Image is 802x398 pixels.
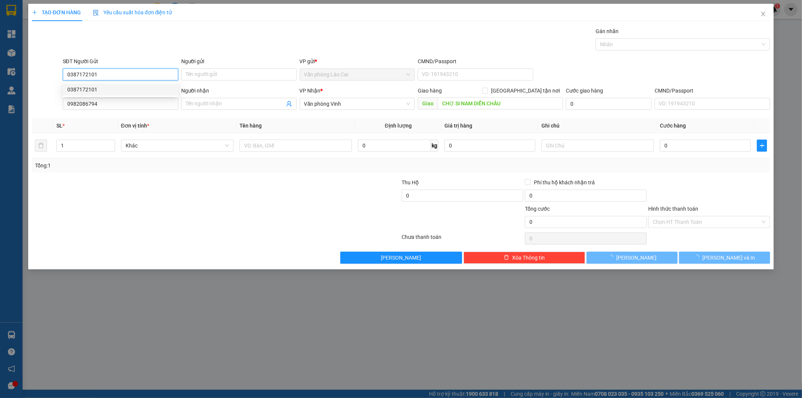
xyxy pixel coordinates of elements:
span: Giao [418,97,438,109]
span: [PERSON_NAME] [616,254,656,262]
button: [PERSON_NAME] và In [679,252,770,264]
input: Dọc đường [438,97,563,109]
span: SL [56,123,62,129]
span: VP Nhận [300,88,321,94]
span: plus [757,143,767,149]
span: [PERSON_NAME] và In [702,254,755,262]
button: Close [753,4,774,25]
span: Văn phòng Vinh [304,98,411,109]
span: Tên hàng [240,123,262,129]
span: [GEOGRAPHIC_DATA] tận nơi [488,87,563,95]
span: Giao hàng [418,88,442,94]
img: icon [93,10,99,16]
button: plus [757,140,767,152]
input: VD: Bàn, Ghế [240,140,352,152]
span: Xóa Thông tin [512,254,545,262]
label: Gán nhãn [596,28,619,34]
span: Cước hàng [660,123,686,129]
label: Hình thức thanh toán [648,206,698,212]
th: Ghi chú [538,118,657,133]
span: delete [504,255,509,261]
span: loading [694,255,702,260]
input: 0 [444,140,535,152]
span: Định lượng [385,123,412,129]
span: close [760,11,766,17]
div: Chưa thanh toán [401,233,525,246]
span: Tổng cước [525,206,550,212]
span: Khác [126,140,229,151]
div: 0387172101 [67,85,174,94]
span: loading [608,255,616,260]
span: Yêu cầu xuất hóa đơn điện tử [93,9,172,15]
div: 0387172101 [63,84,178,96]
button: delete [35,140,47,152]
span: [PERSON_NAME] [381,254,421,262]
span: Giá trị hàng [444,123,472,129]
div: CMND/Passport [655,87,770,95]
div: CMND/Passport [418,57,533,65]
span: Phí thu hộ khách nhận trả [531,178,598,187]
input: Cước giao hàng [566,98,652,110]
span: kg [431,140,438,152]
div: VP gửi [300,57,415,65]
span: Thu Hộ [402,179,419,185]
button: [PERSON_NAME] [587,252,678,264]
div: Người nhận [181,87,297,95]
span: Văn phòng Lào Cai [304,69,411,80]
span: Đơn vị tính [121,123,149,129]
div: Người gửi [181,57,297,65]
label: Cước giao hàng [566,88,603,94]
span: user-add [286,101,292,107]
div: Tổng: 1 [35,161,309,170]
button: deleteXóa Thông tin [464,252,585,264]
span: TẠO ĐƠN HÀNG [32,9,81,15]
div: SĐT Người Gửi [63,57,178,65]
button: [PERSON_NAME] [340,252,462,264]
span: plus [32,10,37,15]
input: Ghi Chú [541,140,654,152]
